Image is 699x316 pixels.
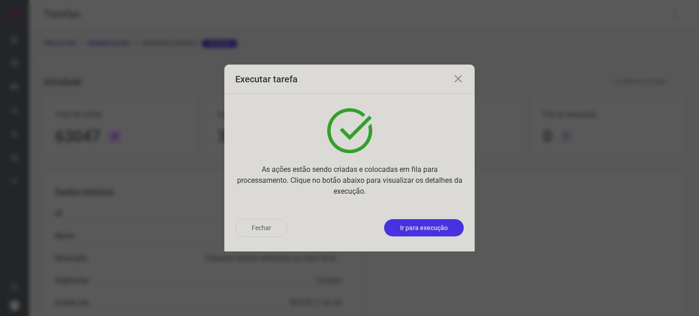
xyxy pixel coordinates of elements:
[400,223,448,233] p: Ir para execução
[235,164,464,197] p: As ações estão sendo criadas e colocadas em fila para processamento. Clique no botão abaixo para ...
[235,219,288,237] button: Fechar
[384,219,464,236] button: Ir para execução
[235,74,298,85] h3: Executar tarefa
[327,108,372,153] img: verified.svg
